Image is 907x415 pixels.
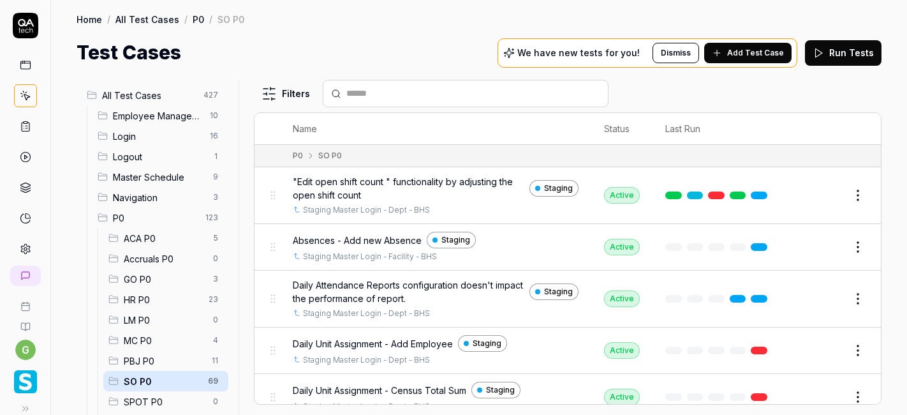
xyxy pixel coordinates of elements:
[303,308,430,319] a: Staging Master Login - Dept - BHS
[441,234,470,246] span: Staging
[604,239,640,255] div: Active
[124,293,201,306] span: HR P0
[102,89,196,102] span: All Test Cases
[517,49,640,57] p: We have new tests for you!
[653,113,785,145] th: Last Run
[208,251,223,266] span: 0
[92,207,228,228] div: Drag to reorderP0123
[205,128,223,144] span: 16
[14,370,37,393] img: Smartlinx Logo
[124,375,200,388] span: SO P0
[113,191,205,204] span: Navigation
[124,232,205,245] span: ACA P0
[5,360,45,396] button: Smartlinx Logo
[653,43,699,63] button: Dismiss
[293,337,453,351] span: Daily Unit Assignment - Add Employee
[103,371,228,391] div: Drag to reorderSO P069
[604,342,640,359] div: Active
[5,312,45,332] a: Documentation
[124,273,205,286] span: GO P0
[293,175,524,202] span: "Edit open shift count " functionality by adjusting the open shift count
[293,150,303,162] div: P0
[15,340,36,360] button: g
[103,269,228,289] div: Drag to reorderGO P03
[124,334,205,347] span: MC P0
[427,232,476,248] a: Staging
[529,283,579,300] a: Staging
[124,354,204,368] span: PBJ P0
[254,167,881,224] tr: "Edit open shift count " functionality by adjusting the open shift countStagingStaging Master Log...
[727,47,784,59] span: Add Test Case
[604,187,640,204] div: Active
[303,354,430,366] a: Staging Master Login - Dept - BHS
[92,187,228,207] div: Drag to reorderNavigation3
[208,230,223,246] span: 5
[544,183,573,194] span: Staging
[205,108,223,123] span: 10
[92,126,228,146] div: Drag to reorderLogin16
[805,40,881,66] button: Run Tests
[293,384,466,397] span: Daily Unit Assignment - Census Total Sum
[591,113,653,145] th: Status
[103,391,228,412] div: Drag to reorderSPOT P00
[303,204,430,216] a: Staging Master Login - Dept - BHS
[207,353,223,368] span: 11
[124,395,205,409] span: SPOT P0
[198,87,223,103] span: 427
[208,271,223,287] span: 3
[208,190,223,205] span: 3
[77,13,102,26] a: Home
[103,310,228,330] div: Drag to reorderLM P00
[92,105,228,126] div: Drag to reorderEmployee Management10
[113,170,205,184] span: Master Schedule
[303,401,430,412] a: Staging Master Login - Dept - BHS
[10,266,41,286] a: New conversation
[218,13,244,26] div: SO P0
[544,286,573,298] span: Staging
[254,271,881,328] tr: Daily Attendance Reports configuration doesn't impact the performance of report.StagingStaging Ma...
[184,13,188,26] div: /
[103,330,228,351] div: Drag to reorderMC P04
[208,169,223,185] span: 9
[208,333,223,348] span: 4
[113,211,198,225] span: P0
[471,382,520,398] a: Staging
[200,210,223,225] span: 123
[293,234,422,247] span: Absences - Add new Absence
[318,150,342,162] div: SO P0
[203,292,223,307] span: 23
[458,335,507,352] a: Staging
[208,312,223,328] span: 0
[254,224,881,271] tr: Absences - Add new AbsenceStagingStaging Master Login - Facility - BHSActive
[208,394,223,409] span: 0
[254,81,318,107] button: Filters
[124,313,205,327] span: LM P0
[115,13,179,26] a: All Test Cases
[604,389,640,405] div: Active
[113,150,205,163] span: Logout
[92,146,228,167] div: Drag to reorderLogout1
[209,13,212,26] div: /
[103,351,228,371] div: Drag to reorderPBJ P011
[303,251,437,262] a: Staging Master Login - Facility - BHS
[77,38,181,67] h1: Test Cases
[254,328,881,374] tr: Daily Unit Assignment - Add EmployeeStagingStaging Master Login - Dept - BHSActive
[280,113,591,145] th: Name
[486,384,515,396] span: Staging
[107,13,110,26] div: /
[203,373,223,389] span: 69
[529,180,579,197] a: Staging
[208,149,223,164] span: 1
[113,130,202,143] span: Login
[124,252,205,266] span: Accruals P0
[113,109,202,123] span: Employee Management
[92,167,228,187] div: Drag to reorderMaster Schedule9
[293,278,524,305] span: Daily Attendance Reports configuration doesn't impact the performance of report.
[704,43,792,63] button: Add Test Case
[103,248,228,269] div: Drag to reorderAccruals P00
[604,290,640,307] div: Active
[5,291,45,312] a: Book a call with us
[193,13,204,26] a: P0
[473,338,501,349] span: Staging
